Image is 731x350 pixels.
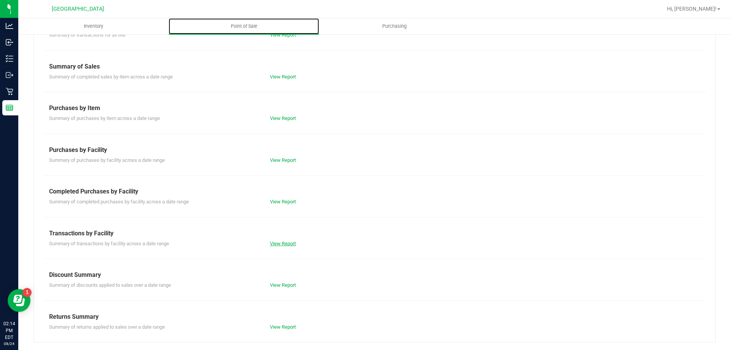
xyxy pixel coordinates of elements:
span: Summary of discounts applied to sales over a date range [49,282,171,288]
a: View Report [270,32,296,38]
a: View Report [270,199,296,205]
span: Summary of purchases by facility across a date range [49,157,165,163]
a: View Report [270,157,296,163]
a: Point of Sale [169,18,319,34]
inline-svg: Inventory [6,55,13,62]
a: Purchasing [319,18,469,34]
a: View Report [270,115,296,121]
a: View Report [270,241,296,246]
span: Summary of transactions for all tills [49,32,126,38]
inline-svg: Retail [6,88,13,95]
iframe: Resource center [8,289,30,312]
inline-svg: Reports [6,104,13,112]
div: Discount Summary [49,270,700,280]
span: Purchasing [372,23,417,30]
span: [GEOGRAPHIC_DATA] [52,6,104,12]
inline-svg: Analytics [6,22,13,30]
span: Hi, [PERSON_NAME]! [667,6,717,12]
a: View Report [270,282,296,288]
span: Summary of completed purchases by facility across a date range [49,199,189,205]
span: Summary of returns applied to sales over a date range [49,324,165,330]
span: Summary of completed sales by item across a date range [49,74,173,80]
inline-svg: Inbound [6,38,13,46]
span: Summary of transactions by facility across a date range [49,241,169,246]
div: Purchases by Facility [49,145,700,155]
div: Transactions by Facility [49,229,700,238]
div: Purchases by Item [49,104,700,113]
a: View Report [270,324,296,330]
span: Summary of purchases by item across a date range [49,115,160,121]
p: 02:14 PM EDT [3,320,15,341]
p: 08/24 [3,341,15,347]
a: Inventory [18,18,169,34]
div: Summary of Sales [49,62,700,71]
iframe: Resource center unread badge [22,288,32,297]
div: Completed Purchases by Facility [49,187,700,196]
div: Returns Summary [49,312,700,321]
inline-svg: Outbound [6,71,13,79]
span: Inventory [73,23,113,30]
span: Point of Sale [220,23,268,30]
a: View Report [270,74,296,80]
